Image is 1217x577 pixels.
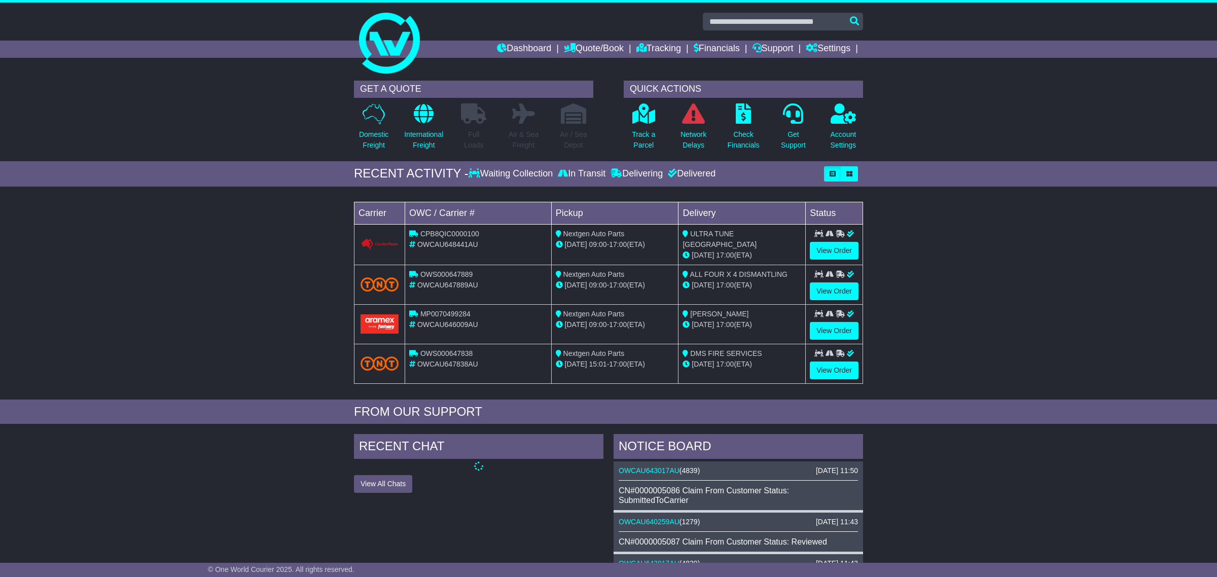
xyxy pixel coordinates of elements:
img: Aramex.png [361,314,399,333]
div: QUICK ACTIONS [624,81,863,98]
span: 4839 [682,559,698,567]
p: Check Financials [728,129,760,151]
img: TNT_Domestic.png [361,356,399,370]
span: [PERSON_NAME] [690,310,748,318]
a: CheckFinancials [727,103,760,156]
p: Account Settings [831,129,856,151]
p: Full Loads [461,129,486,151]
span: 17:00 [609,360,627,368]
span: Nextgen Auto Parts [563,230,625,238]
a: OWCAU643017AU [619,559,679,567]
div: ( ) [619,466,858,475]
p: Air / Sea Depot [560,129,587,151]
span: 17:00 [609,281,627,289]
div: GET A QUOTE [354,81,593,98]
div: (ETA) [683,359,801,370]
span: OWCAU647889AU [417,281,478,289]
span: ALL FOUR X 4 DISMANTLING [690,270,788,278]
div: Delivering [608,168,665,179]
span: 09:00 [589,281,607,289]
span: OWCAU648441AU [417,240,478,248]
div: RECENT ACTIVITY - [354,166,469,181]
p: International Freight [404,129,443,151]
div: [DATE] 11:50 [816,466,858,475]
span: 17:00 [716,281,734,289]
a: DomesticFreight [359,103,389,156]
a: View Order [810,282,858,300]
span: DMS FIRE SERVICES [690,349,762,357]
a: Track aParcel [631,103,656,156]
span: ULTRA TUNE [GEOGRAPHIC_DATA] [683,230,757,248]
span: 4839 [682,466,698,475]
div: CN#0000005087 Claim From Customer Status: Reviewed [619,537,858,547]
span: [DATE] [692,251,714,259]
div: - (ETA) [556,359,674,370]
div: ( ) [619,518,858,526]
div: Delivered [665,168,715,179]
div: RECENT CHAT [354,434,603,461]
div: (ETA) [683,280,801,291]
a: OWCAU643017AU [619,466,679,475]
span: Nextgen Auto Parts [563,349,625,357]
span: 09:00 [589,320,607,329]
a: Support [753,41,794,58]
span: [DATE] [692,360,714,368]
span: OWS000647838 [420,349,473,357]
span: Nextgen Auto Parts [563,270,625,278]
span: 1279 [682,518,698,526]
div: - (ETA) [556,239,674,250]
a: GetSupport [780,103,806,156]
span: [DATE] [565,320,587,329]
a: View Order [810,322,858,340]
div: CN#0000005086 Claim From Customer Status: SubmittedToCarrier [619,486,858,505]
span: OWCAU646009AU [417,320,478,329]
td: Pickup [551,202,678,224]
span: 17:00 [716,360,734,368]
td: OWC / Carrier # [405,202,552,224]
span: [DATE] [565,240,587,248]
span: [DATE] [565,360,587,368]
p: Domestic Freight [359,129,388,151]
p: Air & Sea Freight [509,129,539,151]
img: GetCarrierServiceLogo [361,238,399,250]
span: 17:00 [609,320,627,329]
a: Quote/Book [564,41,624,58]
div: - (ETA) [556,280,674,291]
a: InternationalFreight [404,103,444,156]
div: (ETA) [683,319,801,330]
span: MP0070499284 [420,310,471,318]
span: [DATE] [692,320,714,329]
a: View Order [810,242,858,260]
img: TNT_Domestic.png [361,277,399,291]
p: Network Delays [681,129,706,151]
div: - (ETA) [556,319,674,330]
div: In Transit [555,168,608,179]
span: 15:01 [589,360,607,368]
div: ( ) [619,559,858,568]
a: AccountSettings [830,103,857,156]
div: [DATE] 11:43 [816,518,858,526]
p: Get Support [781,129,806,151]
td: Status [806,202,863,224]
span: © One World Courier 2025. All rights reserved. [208,565,354,573]
span: [DATE] [565,281,587,289]
span: [DATE] [692,281,714,289]
a: Tracking [636,41,681,58]
div: (ETA) [683,250,801,261]
div: FROM OUR SUPPORT [354,405,863,419]
span: 17:00 [716,251,734,259]
span: OWS000647889 [420,270,473,278]
td: Carrier [354,202,405,224]
a: NetworkDelays [680,103,707,156]
td: Delivery [678,202,806,224]
p: Track a Parcel [632,129,655,151]
a: Dashboard [497,41,551,58]
a: Financials [694,41,740,58]
span: CPB8QIC0000100 [420,230,479,238]
div: Waiting Collection [469,168,555,179]
a: View Order [810,362,858,379]
span: OWCAU647838AU [417,360,478,368]
div: [DATE] 11:43 [816,559,858,568]
button: View All Chats [354,475,412,493]
span: 09:00 [589,240,607,248]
